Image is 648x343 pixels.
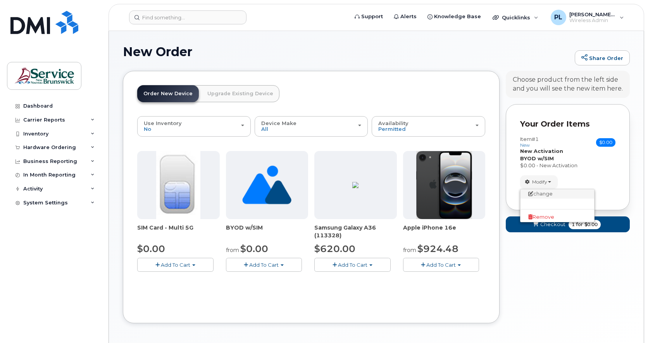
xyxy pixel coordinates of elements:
[403,247,416,254] small: from
[532,178,547,185] span: Modify
[226,247,239,254] small: from
[240,243,268,254] span: $0.00
[403,258,479,271] button: Add To Cart
[520,189,594,199] a: change
[540,221,565,228] span: Checkout
[575,50,630,66] a: Share Order
[520,213,594,222] a: Remove
[532,136,539,142] span: #1
[513,75,623,93] div: Choose product from the left side and you will see the new item here.
[520,162,615,169] div: $0.00 - New Activation
[156,151,200,219] img: 00D627D4-43E9-49B7-A367-2C99342E128C.jpg
[137,85,199,102] a: Order New Device
[314,258,391,271] button: Add To Cart
[417,243,458,254] span: $924.48
[506,216,630,232] button: Checkout 1 for $0.00
[572,221,575,228] span: 1
[575,221,584,228] span: for
[144,120,182,126] span: Use Inventory
[137,243,165,254] span: $0.00
[520,142,530,148] small: new
[416,151,472,219] img: iphone16e.png
[314,224,397,239] div: Samsung Galaxy A36 (113328)
[520,148,563,154] strong: New Activation
[520,175,558,189] button: Modify
[137,224,220,239] div: SIM Card - Multi 5G
[520,155,554,161] strong: BYOD w/SIM
[314,243,355,254] span: $620.00
[144,126,151,132] span: No
[596,138,615,147] span: $0.00
[520,118,615,130] p: Your Order Items
[352,182,358,188] img: ED9FC9C2-4804-4D92-8A77-98887F1967E0.png
[249,262,279,268] span: Add To Cart
[242,151,291,219] img: no_image_found-2caef05468ed5679b831cfe6fc140e25e0c280774317ffc20a367ab7fd17291e.png
[137,116,251,136] button: Use Inventory No
[161,262,190,268] span: Add To Cart
[137,258,214,271] button: Add To Cart
[261,120,296,126] span: Device Make
[584,221,598,228] span: $0.00
[372,116,485,136] button: Availability Permitted
[255,116,368,136] button: Device Make All
[226,258,302,271] button: Add To Cart
[338,262,367,268] span: Add To Cart
[403,224,486,239] div: Apple iPhone 16e
[201,85,279,102] a: Upgrade Existing Device
[520,136,539,147] h3: Item
[426,262,456,268] span: Add To Cart
[378,126,406,132] span: Permitted
[528,214,554,220] span: Remove
[226,224,308,239] div: BYOD w/SIM
[123,45,571,58] h1: New Order
[261,126,268,132] span: All
[378,120,408,126] span: Availability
